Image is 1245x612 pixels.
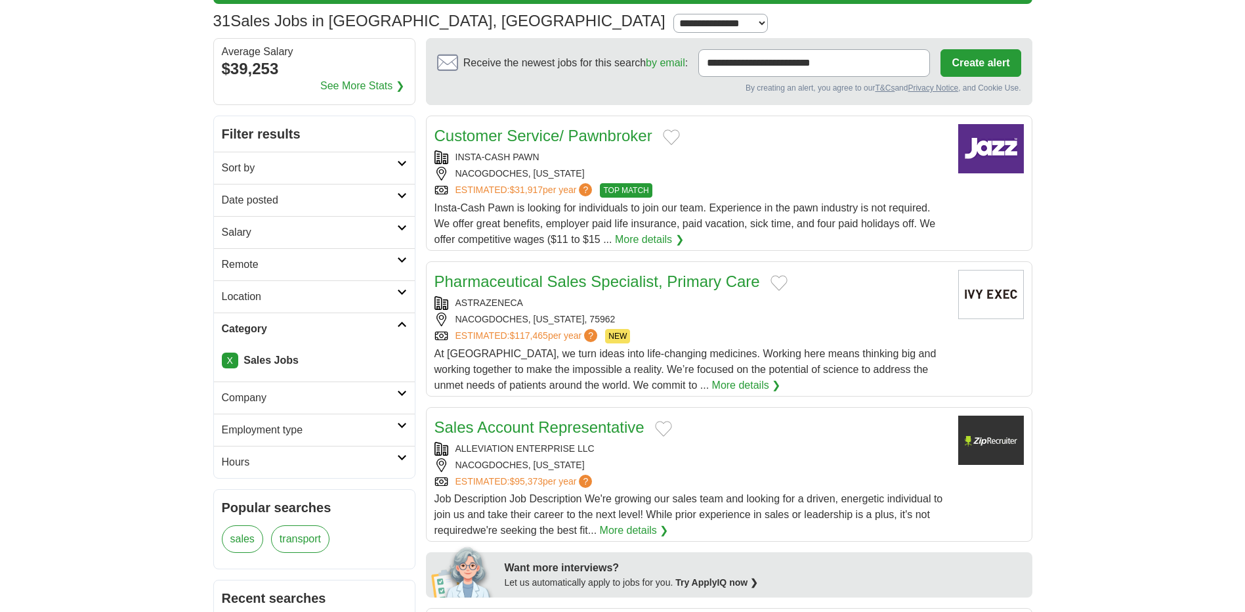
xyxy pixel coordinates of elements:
a: Sort by [214,152,415,184]
button: Add to favorite jobs [663,129,680,145]
div: Let us automatically apply to jobs for you. [505,576,1024,590]
button: Create alert [940,49,1021,77]
div: Want more interviews? [505,560,1024,576]
a: by email [646,57,685,68]
span: 31 [213,9,231,33]
a: Salary [214,216,415,248]
span: Job Description Job Description We're growing our sales team and looking for a driven, energetic ... [434,493,943,536]
a: Company [214,382,415,414]
span: ? [584,329,597,342]
div: NACOGDOCHES, [US_STATE], 75962 [434,313,948,326]
div: ALLEVIATION ENTERPRISE LLC [434,442,948,456]
a: Location [214,280,415,313]
h2: Sort by [222,160,397,176]
a: ESTIMATED:$31,917per year? [455,183,595,198]
h2: Salary [222,225,397,240]
h2: Popular searches [222,498,407,517]
div: NACOGDOCHES, [US_STATE] [434,458,948,472]
span: Insta-Cash Pawn is looking for individuals to join our team. Experience in the pawn industry is n... [434,202,936,245]
h2: Recent searches [222,588,407,608]
img: apply-iq-scientist.png [431,545,495,598]
a: transport [271,525,329,553]
span: $117,465 [509,330,547,341]
h2: Company [222,390,397,406]
div: ASTRAZENECA [434,296,948,310]
a: X [222,353,238,368]
img: Company logo [958,270,1024,319]
h2: Filter results [214,116,415,152]
a: ESTIMATED:$117,465per year? [455,329,601,343]
img: Company logo [958,124,1024,173]
a: Customer Service/ Pawnbroker [434,127,652,144]
span: NEW [605,329,630,343]
button: Add to favorite jobs [655,421,672,437]
h2: Category [222,321,397,337]
a: Category [214,313,415,345]
a: Sales Account Representative [434,418,644,436]
span: ? [579,183,592,196]
a: Employment type [214,414,415,446]
a: ESTIMATED:$95,373per year? [455,475,595,489]
h1: Sales Jobs in [GEOGRAPHIC_DATA], [GEOGRAPHIC_DATA] [213,12,665,30]
a: More details ❯ [600,523,669,538]
h2: Remote [222,257,397,273]
a: Remote [214,248,415,280]
span: ? [579,475,592,488]
h2: Employment type [222,422,397,438]
span: Receive the newest jobs for this search : [463,55,688,71]
span: At [GEOGRAPHIC_DATA], we turn ideas into life-changing medicines. Working here means thinking big... [434,348,937,391]
span: TOP MATCH [600,183,652,198]
strong: Sales Jobs [243,355,299,366]
div: NACOGDOCHES, [US_STATE] [434,167,948,181]
a: More details ❯ [712,378,781,393]
a: More details ❯ [615,232,684,248]
img: Company logo [958,416,1024,465]
div: INSTA-CASH PAWN [434,150,948,164]
a: Privacy Notice [908,83,958,93]
h2: Date posted [222,192,397,208]
div: Average Salary [222,47,407,57]
h2: Hours [222,454,397,470]
button: Add to favorite jobs [770,275,788,291]
div: $39,253 [222,57,407,81]
a: Pharmaceutical Sales Specialist, Primary Care [434,273,760,290]
span: $95,373 [509,476,543,487]
a: T&Cs [875,83,895,93]
a: Date posted [214,184,415,216]
a: Hours [214,446,415,478]
a: See More Stats ❯ [320,78,404,94]
span: $31,917 [509,185,543,195]
div: By creating an alert, you agree to our and , and Cookie Use. [437,82,1021,94]
h2: Location [222,289,397,305]
a: Try ApplyIQ now ❯ [675,577,758,588]
a: sales [222,525,263,553]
